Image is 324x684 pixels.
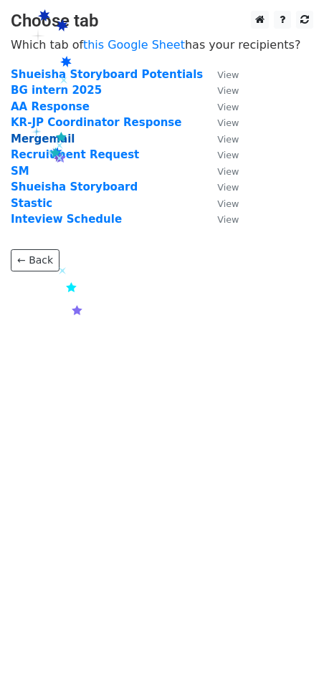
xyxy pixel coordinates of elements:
[203,213,239,226] a: View
[217,85,239,96] small: View
[203,68,239,81] a: View
[11,213,122,226] a: Inteview Schedule
[217,117,239,128] small: View
[217,69,239,80] small: View
[203,165,239,178] a: View
[217,134,239,145] small: View
[11,148,139,161] a: Recruitment Request
[11,84,102,97] a: BG intern 2025
[203,133,239,145] a: View
[252,615,324,684] iframe: Chat Widget
[11,100,90,113] a: AA Response
[203,116,239,129] a: View
[11,249,59,271] a: ← Back
[217,198,239,209] small: View
[203,84,239,97] a: View
[217,182,239,193] small: View
[11,165,29,178] a: SM
[203,180,239,193] a: View
[217,150,239,160] small: View
[11,197,52,210] a: Stastic
[11,68,203,81] a: Shueisha Storyboard Potentials
[11,116,181,129] a: KR-JP Coordinator Response
[203,148,239,161] a: View
[83,38,185,52] a: this Google Sheet
[11,37,313,52] p: Which tab of has your recipients?
[217,214,239,225] small: View
[217,166,239,177] small: View
[11,11,313,32] h3: Choose tab
[203,197,239,210] a: View
[11,133,75,145] a: Mergemail
[217,102,239,112] small: View
[11,180,138,193] a: Shueisha Storyboard
[203,100,239,113] a: View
